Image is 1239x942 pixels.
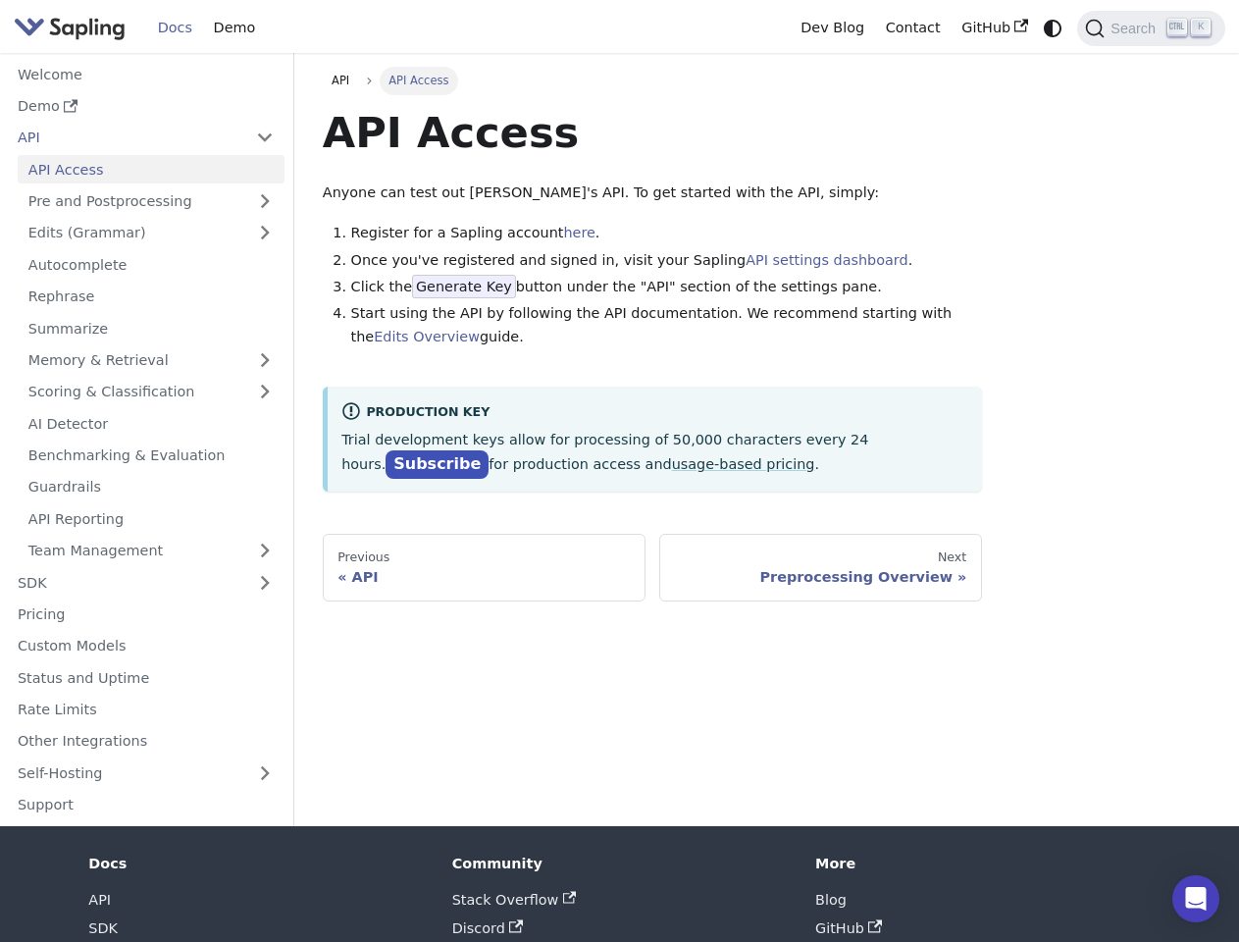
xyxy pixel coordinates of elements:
[7,568,245,597] a: SDK
[875,13,952,43] a: Contact
[412,275,516,298] span: Generate Key
[332,74,349,87] span: API
[1105,21,1167,36] span: Search
[672,456,815,472] a: usage-based pricing
[323,534,645,601] a: PreviousAPI
[815,920,882,936] a: GitHub
[245,568,284,597] button: Expand sidebar category 'SDK'
[7,632,284,660] a: Custom Models
[18,537,284,565] a: Team Management
[386,450,489,479] a: Subscribe
[7,60,284,88] a: Welcome
[674,549,966,565] div: Next
[323,67,982,94] nav: Breadcrumbs
[790,13,874,43] a: Dev Blog
[18,409,284,438] a: AI Detector
[815,892,847,908] a: Blog
[951,13,1038,43] a: GitHub
[1077,11,1224,46] button: Search (Ctrl+K)
[18,378,284,406] a: Scoring & Classification
[674,568,966,586] div: Preprocessing Overview
[452,892,576,908] a: Stack Overflow
[374,329,480,344] a: Edits Overview
[341,401,967,425] div: Production Key
[147,13,203,43] a: Docs
[245,124,284,152] button: Collapse sidebar category 'API'
[7,92,284,121] a: Demo
[18,504,284,533] a: API Reporting
[341,429,967,478] p: Trial development keys allow for processing of 50,000 characters every 24 hours. for production a...
[452,855,788,872] div: Community
[351,302,982,349] li: Start using the API by following the API documentation. We recommend starting with the guide.
[18,314,284,342] a: Summarize
[7,601,284,629] a: Pricing
[337,568,630,586] div: API
[351,249,982,273] li: Once you've registered and signed in, visit your Sapling .
[88,920,118,936] a: SDK
[7,696,284,724] a: Rate Limits
[659,534,982,601] a: NextPreprocessing Overview
[18,346,284,375] a: Memory & Retrieval
[1039,14,1067,42] button: Switch between dark and light mode (currently system mode)
[7,663,284,692] a: Status and Uptime
[18,250,284,279] a: Autocomplete
[18,473,284,501] a: Guardrails
[1172,875,1219,922] div: Open Intercom Messenger
[337,549,630,565] div: Previous
[7,791,284,819] a: Support
[14,14,126,42] img: Sapling.ai
[323,67,359,94] a: API
[18,187,284,216] a: Pre and Postprocessing
[323,534,982,601] nav: Docs pages
[14,14,132,42] a: Sapling.ai
[1191,19,1211,36] kbd: K
[18,155,284,183] a: API Access
[323,182,982,205] p: Anyone can test out [PERSON_NAME]'s API. To get started with the API, simply:
[746,252,907,268] a: API settings dashboard
[18,283,284,311] a: Rephrase
[351,222,982,245] li: Register for a Sapling account .
[7,759,284,787] a: Self-Hosting
[88,855,424,872] div: Docs
[563,225,594,240] a: here
[380,67,458,94] span: API Access
[203,13,266,43] a: Demo
[18,219,284,247] a: Edits (Grammar)
[18,442,284,470] a: Benchmarking & Evaluation
[7,124,245,152] a: API
[351,276,982,299] li: Click the button under the "API" section of the settings pane.
[815,855,1151,872] div: More
[88,892,111,908] a: API
[7,727,284,756] a: Other Integrations
[323,106,982,159] h1: API Access
[452,920,523,936] a: Discord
